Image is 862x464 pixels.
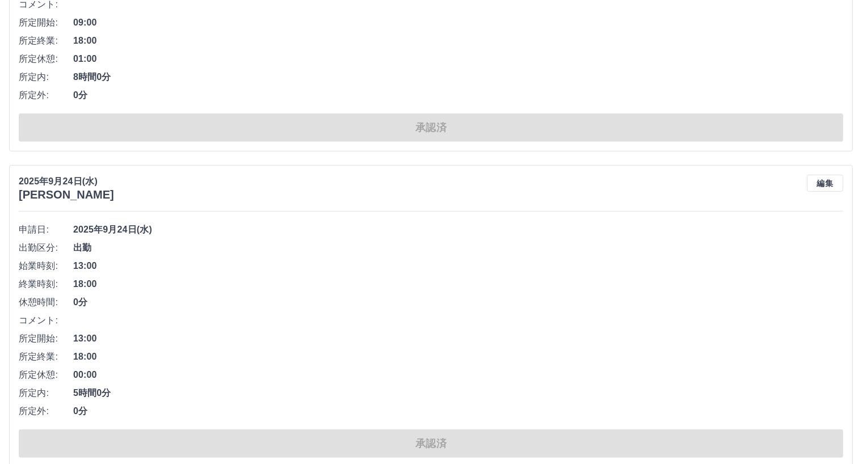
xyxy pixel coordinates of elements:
span: 出勤 [73,241,843,255]
span: 5時間0分 [73,386,843,400]
span: 8時間0分 [73,70,843,84]
button: 編集 [807,175,843,192]
span: 所定休憩: [19,368,73,382]
span: 00:00 [73,368,843,382]
span: 所定開始: [19,332,73,345]
span: 01:00 [73,52,843,66]
span: 0分 [73,404,843,418]
span: 18:00 [73,350,843,364]
span: 所定休憩: [19,52,73,66]
span: 0分 [73,296,843,309]
span: 所定外: [19,88,73,102]
span: 18:00 [73,277,843,291]
span: 申請日: [19,223,73,237]
span: 休憩時間: [19,296,73,309]
span: 所定終業: [19,350,73,364]
span: 所定開始: [19,16,73,29]
h3: [PERSON_NAME] [19,188,114,201]
span: 0分 [73,88,843,102]
p: 2025年9月24日(水) [19,175,114,188]
span: 2025年9月24日(水) [73,223,843,237]
span: 終業時刻: [19,277,73,291]
span: コメント: [19,314,73,327]
span: 出勤区分: [19,241,73,255]
span: 09:00 [73,16,843,29]
span: 18:00 [73,34,843,48]
span: 所定終業: [19,34,73,48]
span: 13:00 [73,259,843,273]
span: 所定内: [19,386,73,400]
span: 所定外: [19,404,73,418]
span: 13:00 [73,332,843,345]
span: 始業時刻: [19,259,73,273]
span: 所定内: [19,70,73,84]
